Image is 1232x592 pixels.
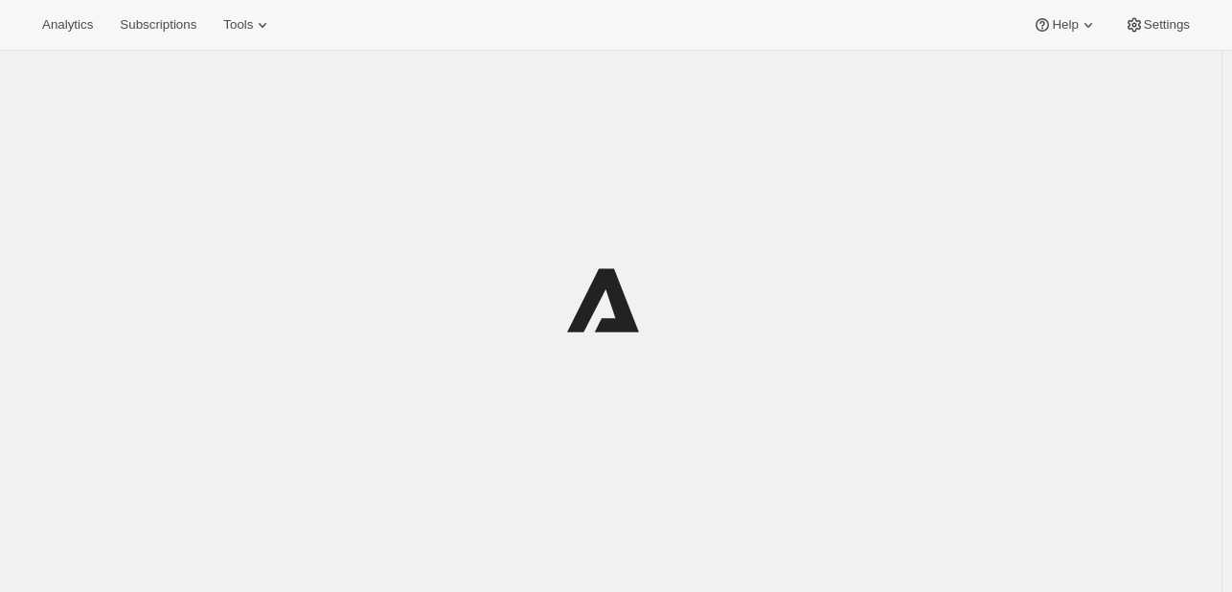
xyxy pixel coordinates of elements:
[31,11,104,38] button: Analytics
[1052,17,1078,33] span: Help
[223,17,253,33] span: Tools
[108,11,208,38] button: Subscriptions
[120,17,196,33] span: Subscriptions
[42,17,93,33] span: Analytics
[1144,17,1190,33] span: Settings
[1113,11,1201,38] button: Settings
[212,11,284,38] button: Tools
[1021,11,1108,38] button: Help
